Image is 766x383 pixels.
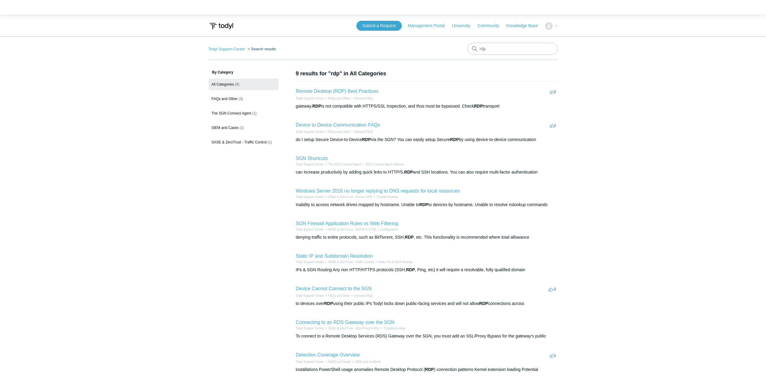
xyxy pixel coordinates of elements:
a: Device to Device Communication FAQs [296,122,380,127]
a: Todyl Support Center [296,130,324,133]
a: Device Cannot Connect to the SGN [296,286,372,291]
li: SIEM and Incidents [351,359,381,364]
a: SASE & ZeroTrust - Traffic Control [328,260,374,264]
a: Todyl Support Center [296,163,324,166]
li: FAQs and Other [324,96,350,101]
div: do I setup Secure Device-to-Device via the SGN? You can easily setup Secure by using device-to-de... [296,137,558,143]
li: Todyl Support Center [296,260,324,264]
em: RDP [324,301,333,306]
span: 1 [550,353,556,358]
div: Inability to access network drives mapped by hostname. Unable to to devices by hostname. Unable t... [296,202,558,208]
div: denying traffic to entire protocols, such as BitTorrent, SSH, , etc. This functionality is recomm... [296,234,558,240]
li: SASE & ZeroTrust - Secure DNS [324,195,372,199]
em: RDP [419,202,428,207]
span: (1) [252,111,257,115]
a: SIEM and Incidents [355,360,381,363]
em: RDP [405,235,414,240]
li: Static IPs & SGN Routing [374,260,412,264]
a: Todyl Support Center [296,228,324,231]
a: Todyl Support Center [296,260,324,264]
li: Todyl Support Center [296,294,324,298]
li: Todyl Support Center [296,227,324,232]
a: SIEM and Cases [328,360,351,363]
li: General FAQs [350,130,373,134]
a: SASE & ZeroTrust - Web Proxy & SSL [328,327,380,330]
li: FAQs and Other [324,130,350,134]
li: Troubleshooting [380,326,405,331]
a: Todyl Support Center [296,294,324,297]
span: The SGN Connect Agent [212,111,251,115]
a: FAQs and Other [328,97,350,100]
a: FAQs and Other [328,294,350,297]
a: General FAQs [354,294,373,297]
em: RDP [362,137,371,142]
a: SIEM and Cases (1) [209,122,278,133]
li: Todyl Support Center [209,47,247,51]
span: FAQs and Other [212,97,238,101]
li: SASE & ZeroTrust - Web Proxy & SSL [324,326,379,331]
a: Detection Coverage Overview [296,352,360,357]
a: General FAQs [354,97,373,100]
span: 2 [550,123,556,128]
span: -2 [549,287,556,291]
a: SASE & ZeroTrust - Traffic Control (1) [209,137,278,148]
div: To connect to a Remote Desktop Services (RDS) Gateway over the SGN, you must add an SSL/Proxy Byp... [296,333,558,339]
a: SASE & ZeroTrust - Secure DNS [328,195,372,199]
a: Connecting to an RDS Gateway over the SGN [296,320,395,325]
li: Configuration [376,227,398,232]
span: (1) [268,140,272,144]
span: 2 [550,89,556,94]
span: All Categories [212,82,234,86]
a: Todyl Support Center [296,360,324,363]
li: Troubleshooting [372,195,398,199]
li: FAQs and Other [324,294,350,298]
a: SGN Firewall Application Rules vs Web Filtering [296,221,398,226]
li: Todyl Support Center [296,96,324,101]
a: Windows Server 2016 no longer replying to DNS requests for local resources [296,188,460,193]
em: RDP [404,170,413,174]
h1: 9 results for "rdp" in All Categories [296,70,558,78]
a: Todyl Support Center [296,97,324,100]
li: The SGN Connect Agent [324,162,361,167]
em: RDP [450,137,459,142]
li: Todyl Support Center [296,195,324,199]
span: (9) [235,82,240,86]
li: Todyl Support Center [296,162,324,167]
div: can increase productivity by adding quick links to HTTP/S, and SSH locations. You can also requir... [296,169,558,175]
a: Todyl Support Center [296,195,324,199]
a: The SGN Connect Agent (1) [209,108,278,119]
a: Remote Desktop (RDP) Best Practices [296,89,379,94]
a: Todyl Support Center [209,47,245,51]
li: SASE & ZeroTrust - Traffic Control [324,260,374,264]
a: Static IPs & SGN Routing [378,260,412,264]
li: Search results [246,47,276,51]
a: Community [478,23,505,29]
a: SGN Shortcuts [296,156,328,161]
li: SGN Connect Agent Options [361,162,404,167]
a: Troubleshooting [376,195,398,199]
a: FAQs and Other (3) [209,93,278,105]
li: SIEM and Cases [324,359,351,364]
a: General FAQs [354,130,373,133]
a: SASE & ZeroTrust - NGFW & ZTNA [328,228,376,231]
li: Todyl Support Center [296,130,324,134]
a: The SGN Connect Agent [328,163,361,166]
a: All Categories (9) [209,79,278,90]
div: installations PowerShell usage anomalies Remote Desktop Protocol ( ) connection patterns Kernel e... [296,366,558,373]
div: to devices over using their public IPs Todyl locks down public-facing services and will not allow... [296,300,558,307]
li: General FAQs [350,96,373,101]
a: Configuration [380,228,398,231]
span: (1) [240,126,244,130]
em: RDP [406,267,415,272]
a: Troubleshooting [384,327,405,330]
li: SASE & ZeroTrust - NGFW & ZTNA [324,227,376,232]
a: University [452,23,476,29]
div: gateway. is not compatible with HTTPS/SSL Inspection, and thus must be bypassed. Check transport [296,103,558,109]
div: IPs & SGN Routing Any non HTTP/HTTPS protocols (SSH, , Ping, etc) it will require a resolvable, f... [296,267,558,273]
input: Search [467,43,558,55]
a: Static IP and Subdomain Resolution [296,253,373,259]
em: RDP [474,104,483,108]
em: RDP [425,367,434,372]
span: (3) [239,97,243,101]
em: RDP [312,104,321,108]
